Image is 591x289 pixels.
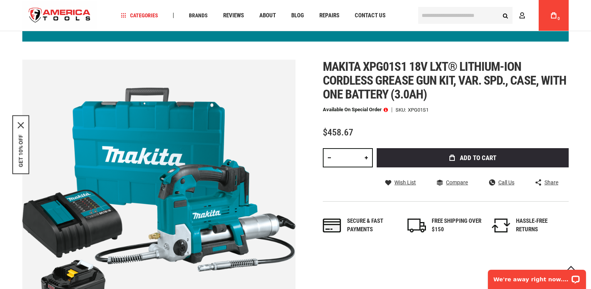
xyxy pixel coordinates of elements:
img: payments [323,219,341,232]
span: Reviews [223,13,244,18]
a: Repairs [316,10,343,21]
span: 0 [558,17,560,21]
span: Compare [446,180,468,185]
span: Blog [291,13,304,18]
a: Compare [437,179,468,186]
a: Blog [288,10,307,21]
span: Brands [189,13,208,18]
span: Share [544,180,558,185]
button: Close [18,122,24,128]
button: GET 10% OFF [18,134,24,167]
span: Repairs [319,13,339,18]
a: Contact Us [351,10,389,21]
img: returns [492,219,510,232]
a: Wish List [385,179,416,186]
strong: SKU [396,107,408,112]
svg: close icon [18,122,24,128]
div: Secure & fast payments [347,217,397,234]
button: Add to Cart [377,148,569,167]
img: America Tools [22,1,97,30]
a: About [256,10,279,21]
iframe: LiveChat chat widget [483,265,591,289]
div: XPG01S1 [408,107,429,112]
a: Call Us [489,179,514,186]
p: Available on Special Order [323,107,388,112]
div: HASSLE-FREE RETURNS [516,217,566,234]
span: Makita xpg01s1 18v lxt® lithium-ion cordless grease gun kit, var. spd., case, with one battery (3... [323,59,566,102]
span: Call Us [498,180,514,185]
a: Categories [118,10,162,21]
a: Reviews [220,10,247,21]
button: Search [498,8,513,23]
span: About [259,13,276,18]
span: Wish List [394,180,416,185]
span: $458.67 [323,127,353,138]
a: Brands [185,10,211,21]
img: shipping [407,219,426,232]
span: Add to Cart [460,155,496,161]
span: Contact Us [355,13,386,18]
a: store logo [22,1,97,30]
div: FREE SHIPPING OVER $150 [432,217,482,234]
span: Categories [121,13,158,18]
